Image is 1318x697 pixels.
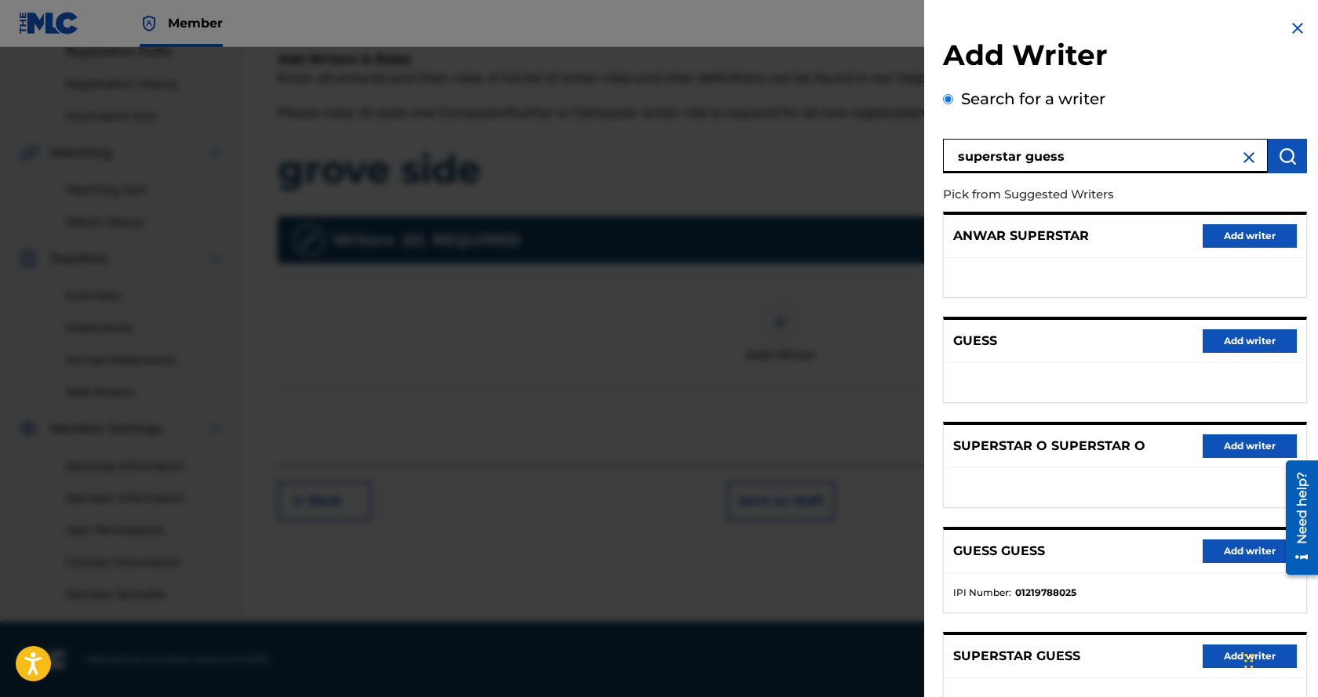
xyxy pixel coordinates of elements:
iframe: Resource Center [1274,453,1318,583]
p: SUPERSTAR O SUPERSTAR O [953,437,1145,456]
span: IPI Number : [953,586,1011,600]
button: Add writer [1203,644,1297,668]
iframe: Chat Widget [1240,622,1318,697]
span: Member [168,14,223,32]
p: GUESS GUESS [953,542,1045,561]
img: close [1240,148,1258,167]
div: Drag [1244,637,1254,684]
label: Search for a writer [961,89,1105,108]
p: SUPERSTAR GUESS [953,647,1080,666]
h2: Add Writer [943,38,1307,78]
strong: 01219788025 [1015,586,1076,600]
button: Add writer [1203,539,1297,563]
img: MLC Logo [19,12,79,34]
img: Top Rightsholder [140,14,158,33]
p: Pick from Suggested Writers [943,178,1218,212]
button: Add writer [1203,224,1297,248]
p: GUESS [953,332,997,350]
button: Add writer [1203,329,1297,353]
button: Add writer [1203,434,1297,458]
img: Search Works [1278,147,1297,165]
p: ANWAR SUPERSTAR [953,227,1089,245]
